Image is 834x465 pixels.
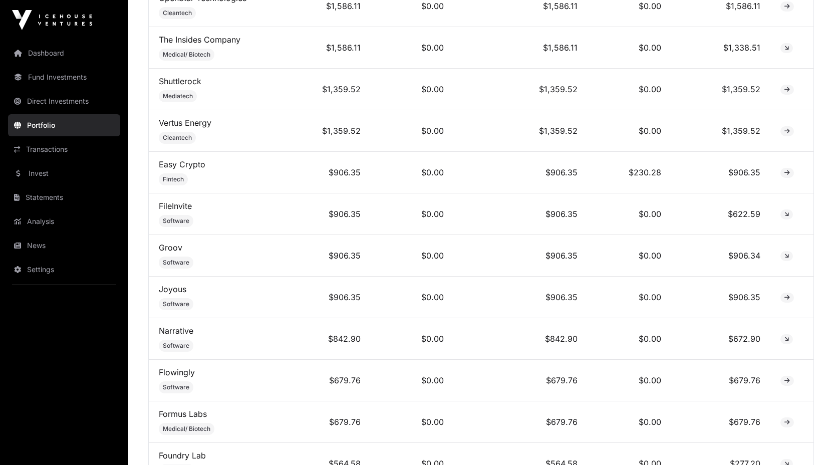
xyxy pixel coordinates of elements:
td: $1,586.11 [292,27,371,69]
td: $1,359.52 [671,110,770,152]
span: Medical/ Biotech [163,425,210,433]
td: $0.00 [371,27,454,69]
td: $906.35 [454,277,588,318]
a: Formus Labs [159,409,207,419]
span: Software [163,259,189,267]
td: $1,359.52 [292,110,371,152]
td: $0.00 [588,277,671,318]
a: Vertus Energy [159,118,211,128]
td: $679.76 [454,360,588,401]
td: $0.00 [588,193,671,235]
span: Medical/ Biotech [163,51,210,59]
td: $1,359.52 [454,110,588,152]
td: $842.90 [454,318,588,360]
td: $1,359.52 [671,69,770,110]
td: $679.76 [671,401,770,443]
a: Joyous [159,284,186,294]
td: $0.00 [371,110,454,152]
td: $906.35 [292,277,371,318]
a: Statements [8,186,120,208]
td: $906.35 [292,152,371,193]
iframe: Chat Widget [784,417,834,465]
td: $679.76 [671,360,770,401]
td: $679.76 [292,401,371,443]
td: $906.35 [454,235,588,277]
td: $672.90 [671,318,770,360]
a: Dashboard [8,42,120,64]
td: $906.34 [671,235,770,277]
a: Portfolio [8,114,120,136]
td: $0.00 [588,235,671,277]
td: $906.35 [454,152,588,193]
td: $622.59 [671,193,770,235]
span: Cleantech [163,134,192,142]
img: Icehouse Ventures Logo [12,10,92,30]
td: $0.00 [371,360,454,401]
a: Narrative [159,326,193,336]
a: Fund Investments [8,66,120,88]
span: Mediatech [163,92,193,100]
a: Groov [159,243,182,253]
a: News [8,235,120,257]
a: Invest [8,162,120,184]
td: $679.76 [454,401,588,443]
span: Software [163,300,189,308]
td: $1,586.11 [454,27,588,69]
td: $906.35 [454,193,588,235]
a: Direct Investments [8,90,120,112]
td: $679.76 [292,360,371,401]
td: $1,338.51 [671,27,770,69]
span: Software [163,217,189,225]
a: Analysis [8,210,120,232]
td: $906.35 [292,193,371,235]
td: $1,359.52 [292,69,371,110]
td: $1,359.52 [454,69,588,110]
a: Settings [8,259,120,281]
td: $906.35 [671,277,770,318]
a: Easy Crypto [159,159,205,169]
td: $0.00 [371,235,454,277]
td: $0.00 [588,318,671,360]
span: Software [163,342,189,350]
td: $906.35 [292,235,371,277]
td: $0.00 [371,401,454,443]
td: $906.35 [671,152,770,193]
td: $842.90 [292,318,371,360]
span: Software [163,383,189,391]
td: $0.00 [588,110,671,152]
a: Shuttlerock [159,76,201,86]
td: $0.00 [371,277,454,318]
td: $0.00 [371,193,454,235]
span: Cleantech [163,9,192,17]
td: $0.00 [588,69,671,110]
a: FileInvite [159,201,192,211]
span: Fintech [163,175,184,183]
a: Transactions [8,138,120,160]
td: $0.00 [588,360,671,401]
td: $0.00 [588,27,671,69]
a: Flowingly [159,367,195,377]
td: $0.00 [371,318,454,360]
td: $0.00 [371,152,454,193]
td: $0.00 [371,69,454,110]
td: $230.28 [588,152,671,193]
a: The Insides Company [159,35,240,45]
a: Foundry Lab [159,450,206,460]
td: $0.00 [588,401,671,443]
